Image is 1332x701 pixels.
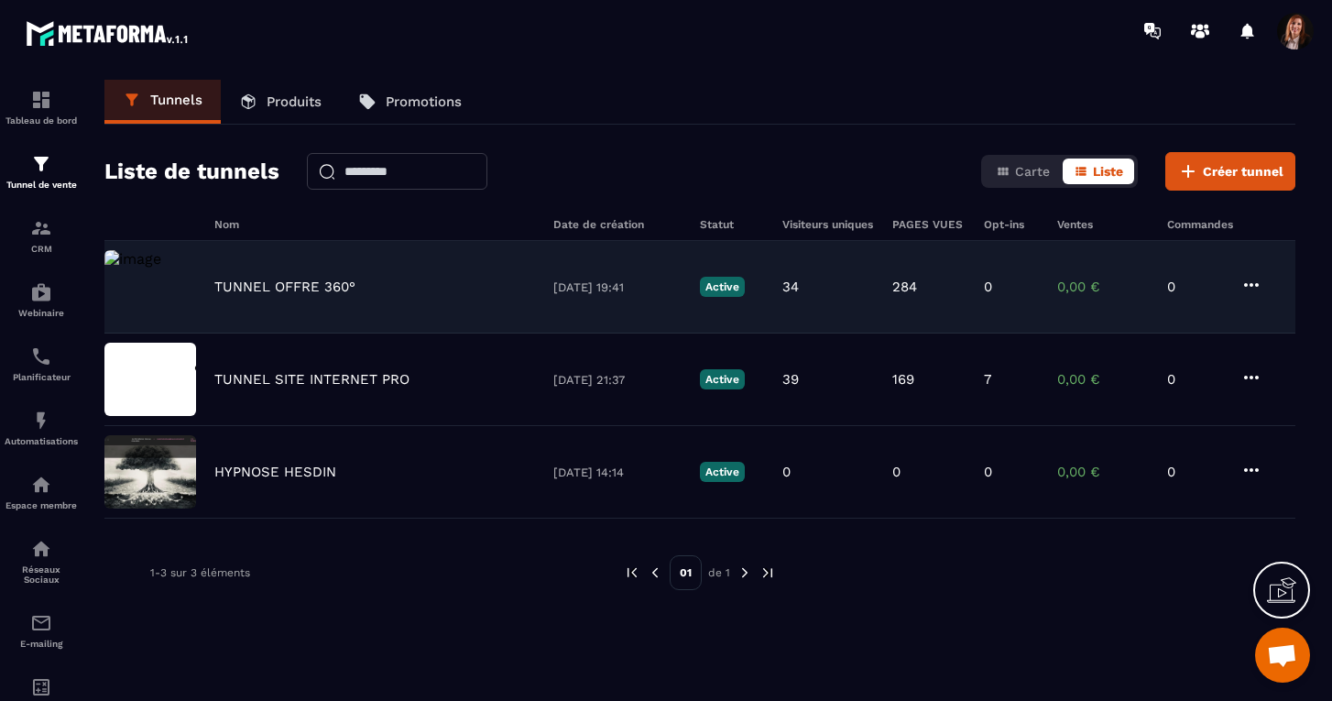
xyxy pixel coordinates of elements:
[5,244,78,254] p: CRM
[214,464,336,480] p: HYPNOSE HESDIN
[892,279,917,295] p: 284
[1167,218,1233,231] h6: Commandes
[782,218,874,231] h6: Visiteurs uniques
[700,369,745,389] p: Active
[30,676,52,698] img: accountant
[892,218,966,231] h6: PAGES VUES
[30,217,52,239] img: formation
[1063,159,1134,184] button: Liste
[1167,279,1222,295] p: 0
[1093,164,1123,179] span: Liste
[340,80,480,124] a: Promotions
[1015,164,1050,179] span: Carte
[5,75,78,139] a: formationformationTableau de bord
[214,218,535,231] h6: Nom
[214,279,355,295] p: TUNNEL OFFRE 360°
[700,462,745,482] p: Active
[30,474,52,496] img: automations
[984,279,992,295] p: 0
[30,538,52,560] img: social-network
[1057,464,1149,480] p: 0,00 €
[782,371,799,388] p: 39
[5,308,78,318] p: Webinaire
[1167,371,1222,388] p: 0
[759,564,776,581] img: next
[700,218,764,231] h6: Statut
[553,466,682,479] p: [DATE] 14:14
[26,16,191,49] img: logo
[30,612,52,634] img: email
[553,218,682,231] h6: Date de création
[5,639,78,649] p: E-mailing
[700,277,745,297] p: Active
[1057,279,1149,295] p: 0,00 €
[892,464,901,480] p: 0
[30,345,52,367] img: scheduler
[708,565,730,580] p: de 1
[1057,371,1149,388] p: 0,00 €
[985,159,1061,184] button: Carte
[5,180,78,190] p: Tunnel de vente
[5,524,78,598] a: social-networksocial-networkRéseaux Sociaux
[5,598,78,663] a: emailemailE-mailing
[5,332,78,396] a: schedulerschedulerPlanificateur
[892,371,914,388] p: 169
[30,410,52,432] img: automations
[782,464,791,480] p: 0
[30,153,52,175] img: formation
[150,92,202,108] p: Tunnels
[1057,218,1149,231] h6: Ventes
[386,93,462,110] p: Promotions
[553,280,682,294] p: [DATE] 19:41
[984,464,992,480] p: 0
[5,268,78,332] a: automationsautomationsWebinaire
[624,564,640,581] img: prev
[104,250,161,268] img: image
[5,564,78,585] p: Réseaux Sociaux
[647,564,663,581] img: prev
[5,139,78,203] a: formationformationTunnel de vente
[5,500,78,510] p: Espace membre
[984,371,991,388] p: 7
[1167,464,1222,480] p: 0
[553,373,682,387] p: [DATE] 21:37
[782,279,799,295] p: 34
[1165,152,1295,191] button: Créer tunnel
[214,371,409,388] p: TUNNEL SITE INTERNET PRO
[5,372,78,382] p: Planificateur
[30,89,52,111] img: formation
[104,153,279,190] h2: Liste de tunnels
[104,80,221,124] a: Tunnels
[104,343,196,416] img: image
[1203,162,1283,181] span: Créer tunnel
[670,555,702,590] p: 01
[150,566,250,579] p: 1-3 sur 3 éléments
[104,435,196,509] img: image
[5,203,78,268] a: formationformationCRM
[267,93,322,110] p: Produits
[984,218,1039,231] h6: Opt-ins
[30,281,52,303] img: automations
[5,115,78,126] p: Tableau de bord
[5,436,78,446] p: Automatisations
[1255,628,1310,683] a: Ouvrir le chat
[5,460,78,524] a: automationsautomationsEspace membre
[737,564,753,581] img: next
[5,396,78,460] a: automationsautomationsAutomatisations
[221,80,340,124] a: Produits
